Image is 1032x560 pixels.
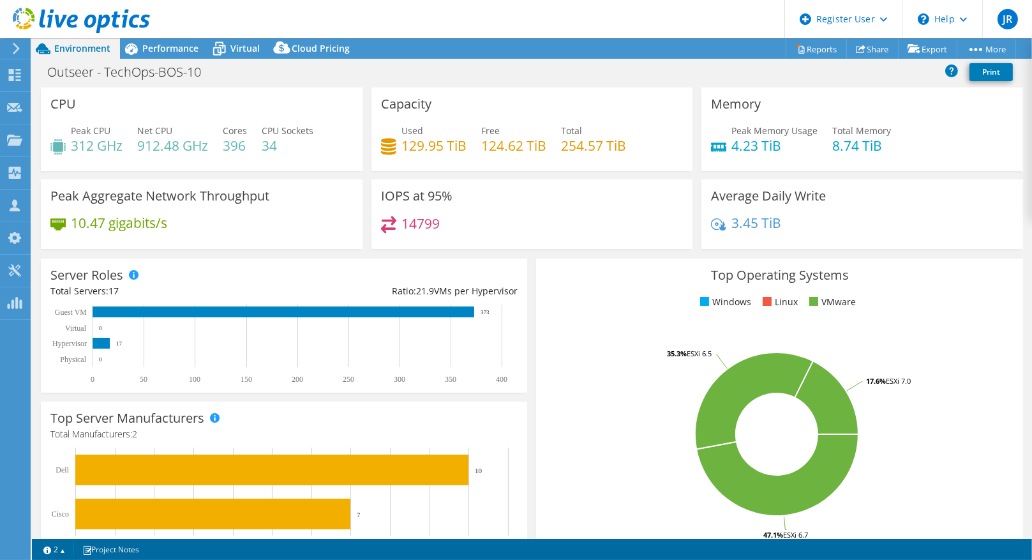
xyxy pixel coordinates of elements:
h3: Memory [711,97,761,111]
span: Peak CPU [71,125,110,137]
span: Cores [223,125,247,137]
text: 250 [343,375,354,384]
span: 21.9 [416,285,434,297]
text: Cisco [52,510,69,518]
div: Ratio: VMs per Hypervisor [284,284,518,298]
h3: Server Roles [50,268,123,282]
span: Total Memory [832,125,891,137]
text: 373 [481,309,490,315]
text: 200 [292,375,303,384]
span: CPU Sockets [262,125,313,137]
span: Environment [54,42,110,54]
h4: 8.74 TiB [832,139,891,153]
text: 0 [99,325,102,331]
h1: Outseer - TechOps-BOS-10 [41,65,221,79]
tspan: ESXi 6.5 [687,349,712,358]
h3: CPU [50,97,76,111]
h3: Top Server Manufacturers [50,411,204,425]
text: 50 [140,375,147,384]
h3: Top Operating Systems [546,268,1013,282]
h4: 3.45 TiB [731,216,781,230]
span: Used [401,125,423,137]
text: 7 [357,511,361,518]
text: 150 [241,375,252,384]
h4: 912.48 GHz [137,139,208,153]
text: 400 [496,375,507,384]
svg: \n [918,13,929,25]
span: Free [481,125,500,137]
a: Share [846,39,899,59]
span: 2 [132,428,137,440]
tspan: 47.1% [763,530,783,540]
text: 100 [189,375,200,384]
h3: IOPS at 95% [381,189,452,203]
h4: Total Manufacturers: [50,427,518,441]
text: Guest VM [55,308,87,317]
text: 350 [445,375,456,384]
h4: 396 [223,139,247,153]
h4: 129.95 TiB [401,139,467,153]
div: Total Servers: [50,284,284,298]
span: Cloud Pricing [292,42,350,54]
a: Reports [786,39,847,59]
h4: 14799 [401,216,440,231]
h4: 124.62 TiB [481,139,546,153]
text: 17 [116,340,123,347]
tspan: ESXi 7.0 [886,376,911,386]
li: VMware [806,295,856,309]
h3: Capacity [381,97,431,111]
span: Net CPU [137,125,172,137]
span: JR [998,9,1018,29]
h4: 4.23 TiB [731,139,818,153]
text: 0 [99,356,102,363]
h4: 10.47 gigabits/s [71,216,167,230]
a: More [957,39,1016,59]
span: Virtual [230,42,260,54]
span: Total [561,125,582,137]
tspan: 17.6% [866,376,886,386]
text: Virtual [65,324,87,333]
span: Performance [142,42,198,54]
h3: Peak Aggregate Network Throughput [50,189,269,203]
h4: 312 GHz [71,139,123,153]
a: Print [969,63,1013,81]
tspan: 35.3% [667,349,687,358]
span: 17 [108,285,119,297]
li: Linux [759,295,798,309]
text: 10 [475,467,482,474]
h4: 254.57 TiB [561,139,626,153]
a: Export [898,39,957,59]
h4: 34 [262,139,313,153]
text: Dell [56,465,69,474]
text: 300 [394,375,405,384]
text: 0 [91,375,94,384]
text: Hypervisor [52,339,87,348]
tspan: ESXi 6.7 [783,530,808,540]
a: 2 [34,541,74,557]
a: Project Notes [73,541,148,557]
text: Physical [60,355,86,364]
h3: Average Daily Write [711,189,826,203]
span: Peak Memory Usage [731,125,818,137]
li: Windows [697,295,751,309]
